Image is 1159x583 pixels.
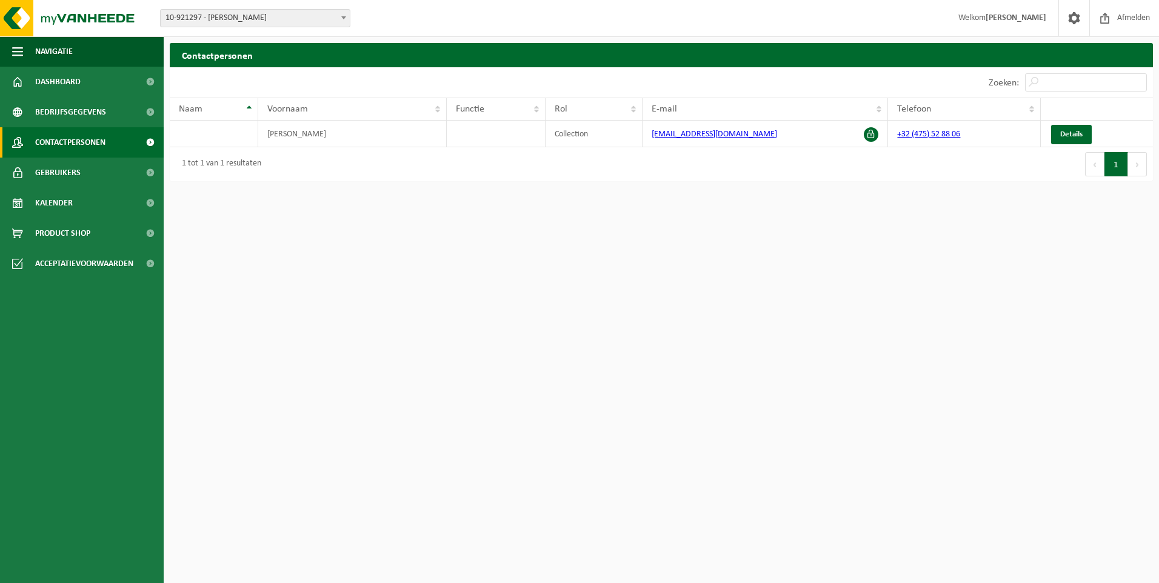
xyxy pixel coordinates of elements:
[652,130,777,139] a: [EMAIL_ADDRESS][DOMAIN_NAME]
[456,104,484,114] span: Functie
[35,36,73,67] span: Navigatie
[161,10,350,27] span: 10-921297 - KRISTOF DELEERSNIJDER - OLSENE
[1051,125,1092,144] a: Details
[652,104,677,114] span: E-mail
[35,158,81,188] span: Gebruikers
[897,104,931,114] span: Telefoon
[1104,152,1128,176] button: 1
[35,67,81,97] span: Dashboard
[1085,152,1104,176] button: Previous
[176,153,261,175] div: 1 tot 1 van 1 resultaten
[35,248,133,279] span: Acceptatievoorwaarden
[179,104,202,114] span: Naam
[258,121,447,147] td: [PERSON_NAME]
[35,127,105,158] span: Contactpersonen
[897,130,960,139] a: +32 (475) 52 88 06
[35,97,106,127] span: Bedrijfsgegevens
[1128,152,1147,176] button: Next
[267,104,308,114] span: Voornaam
[1060,130,1083,138] span: Details
[160,9,350,27] span: 10-921297 - KRISTOF DELEERSNIJDER - OLSENE
[986,13,1046,22] strong: [PERSON_NAME]
[170,43,1153,67] h2: Contactpersonen
[35,218,90,248] span: Product Shop
[555,104,567,114] span: Rol
[35,188,73,218] span: Kalender
[546,121,643,147] td: Collection
[989,78,1019,88] label: Zoeken:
